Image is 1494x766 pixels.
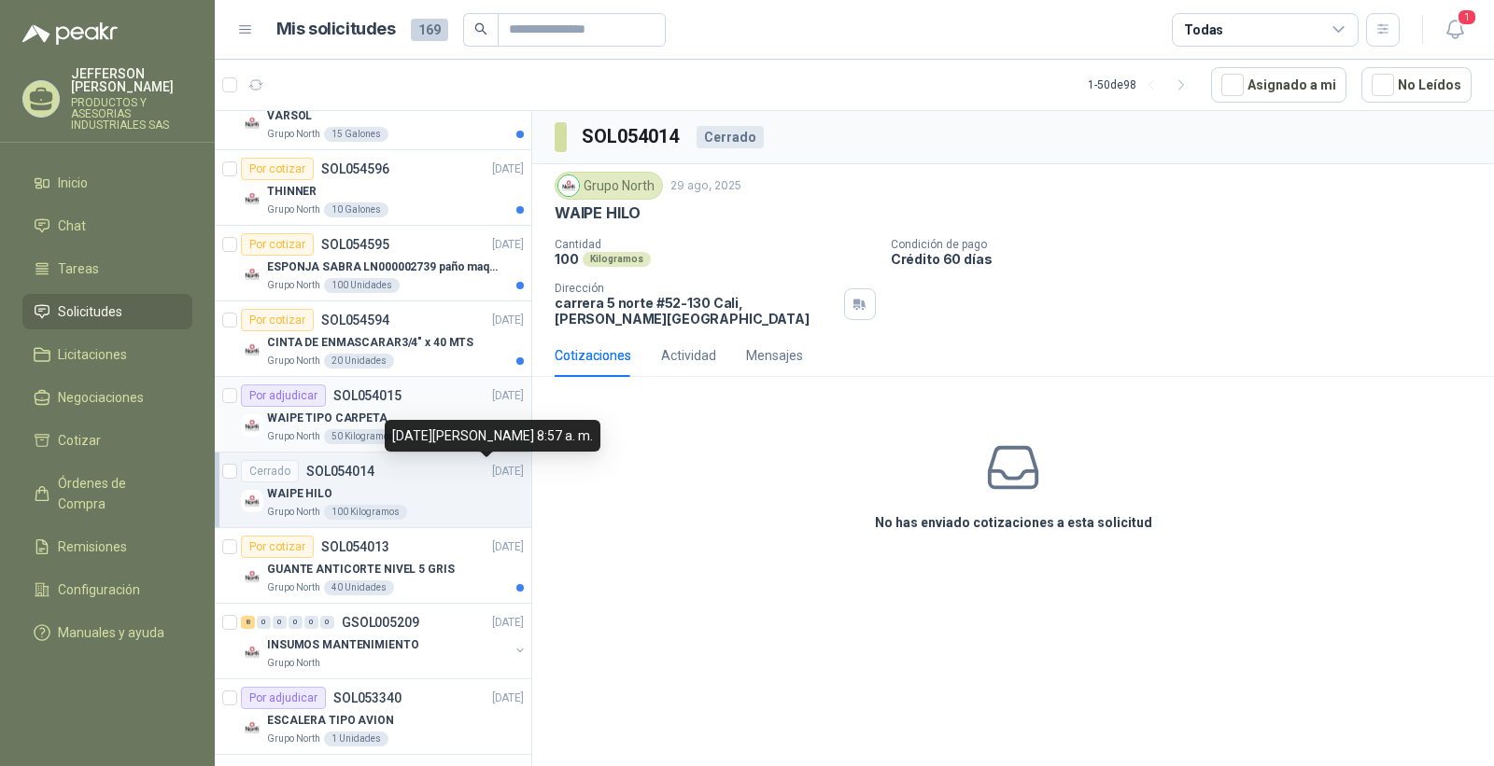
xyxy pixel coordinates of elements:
[267,712,394,730] p: ESCALERA TIPO AVION
[492,538,524,556] p: [DATE]
[58,622,164,643] span: Manuales y ayuda
[324,429,402,444] div: 50 Kilogramos
[324,202,388,217] div: 10 Galones
[267,580,320,595] p: Grupo North
[746,345,803,366] div: Mensajes
[241,339,263,361] img: Company Logo
[241,536,314,558] div: Por cotizar
[304,616,318,629] div: 0
[267,354,320,369] p: Grupo North
[474,22,487,35] span: search
[241,384,326,407] div: Por adjudicar
[670,177,741,195] p: 29 ago, 2025
[267,485,332,503] p: WAIPE HILO
[58,387,144,408] span: Negociaciones
[324,278,400,293] div: 100 Unidades
[1088,70,1196,100] div: 1 - 50 de 98
[241,414,263,437] img: Company Logo
[321,313,389,327] p: SOL054594
[324,505,407,520] div: 100 Kilogramos
[22,208,192,244] a: Chat
[1361,67,1472,103] button: No Leídos
[215,528,531,604] a: Por cotizarSOL054013[DATE] Company LogoGUANTE ANTICORTE NIVEL 5 GRISGrupo North40 Unidades
[891,251,1487,267] p: Crédito 60 días
[555,295,837,327] p: carrera 5 norte #52-130 Cali , [PERSON_NAME][GEOGRAPHIC_DATA]
[22,380,192,415] a: Negociaciones
[267,561,455,578] p: GUANTE ANTICORTE NIVEL 5 GRIS
[241,233,314,256] div: Por cotizar
[215,75,531,150] a: Por cotizarSOL054597[DATE] Company LogoVARSOLGrupo North15 Galones
[342,616,419,629] p: GSOL005209
[492,160,524,178] p: [DATE]
[22,423,192,458] a: Cotizar
[555,238,876,251] p: Cantidad
[492,614,524,632] p: [DATE]
[215,150,531,226] a: Por cotizarSOL054596[DATE] Company LogoTHINNERGrupo North10 Galones
[1211,67,1346,103] button: Asignado a mi
[257,616,271,629] div: 0
[492,312,524,329] p: [DATE]
[333,691,402,704] p: SOL053340
[555,172,663,200] div: Grupo North
[321,238,389,251] p: SOL054595
[333,389,402,402] p: SOL054015
[215,301,531,377] a: Por cotizarSOL054594[DATE] Company LogoCINTA DE ENMASCARAR3/4" x 40 MTSGrupo North20 Unidades
[267,429,320,444] p: Grupo North
[555,282,837,295] p: Dirección
[267,731,320,746] p: Grupo North
[1457,8,1477,26] span: 1
[267,334,473,352] p: CINTA DE ENMASCARAR3/4" x 40 MTS
[22,615,192,650] a: Manuales y ayuda
[241,616,255,629] div: 8
[215,226,531,301] a: Por cotizarSOL054595[DATE] Company LogoESPONJA SABRA LN000002739 paño maquina 3m 14cm x10 mGrupo ...
[58,536,127,557] span: Remisiones
[555,203,641,223] p: WAIPE HILO
[583,252,651,267] div: Kilogramos
[22,294,192,329] a: Solicitudes
[321,162,389,175] p: SOL054596
[267,505,320,520] p: Grupo North
[22,251,192,286] a: Tareas
[241,641,263,663] img: Company Logo
[215,377,531,453] a: Por adjudicarSOL054015[DATE] Company LogoWAIPE TIPO CARPETAGrupo North50 Kilogramos
[492,689,524,707] p: [DATE]
[267,278,320,293] p: Grupo North
[241,687,326,709] div: Por adjudicar
[267,410,388,427] p: WAIPE TIPO CARPETA
[22,22,118,45] img: Logo peakr
[22,165,192,201] a: Inicio
[58,579,140,600] span: Configuración
[492,236,524,254] p: [DATE]
[22,466,192,522] a: Órdenes de Compra
[385,420,600,452] div: [DATE][PERSON_NAME] 8:57 a. m.
[289,616,303,629] div: 0
[267,636,418,654] p: INSUMOS MANTENIMIENTO
[71,97,192,131] p: PRODUCTOS Y ASESORIAS INDUSTRIALES SAS
[241,188,263,210] img: Company Logo
[22,529,192,564] a: Remisiones
[555,251,579,267] p: 100
[58,216,86,236] span: Chat
[71,67,192,93] p: JEFFERSON [PERSON_NAME]
[241,717,263,739] img: Company Logo
[582,122,682,151] h3: SOL054014
[241,158,314,180] div: Por cotizar
[267,202,320,217] p: Grupo North
[58,430,101,451] span: Cotizar
[267,258,500,276] p: ESPONJA SABRA LN000002739 paño maquina 3m 14cm x10 m
[324,127,388,142] div: 15 Galones
[22,337,192,372] a: Licitaciones
[492,463,524,480] p: [DATE]
[241,309,314,331] div: Por cotizar
[558,175,579,196] img: Company Logo
[267,656,320,671] p: Grupo North
[22,572,192,607] a: Configuración
[320,616,334,629] div: 0
[267,183,317,201] p: THINNER
[267,127,320,142] p: Grupo North
[241,490,263,512] img: Company Logo
[324,580,394,595] div: 40 Unidades
[273,616,287,629] div: 0
[58,344,127,365] span: Licitaciones
[1184,20,1223,40] div: Todas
